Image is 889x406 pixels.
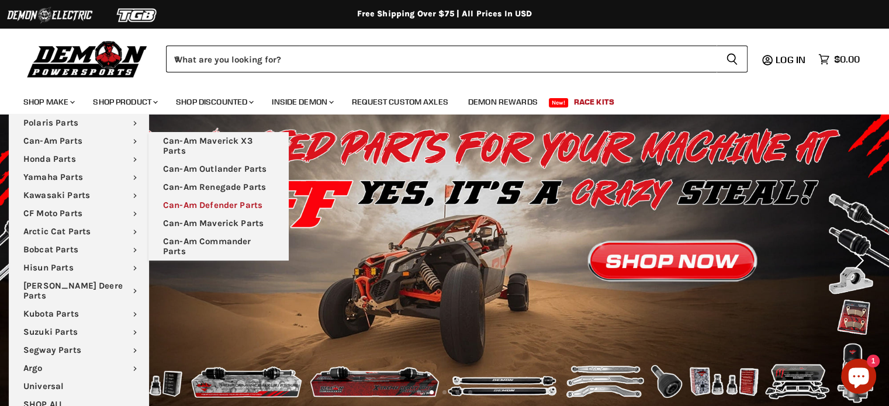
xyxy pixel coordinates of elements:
[838,359,880,397] inbox-online-store-chat: Shopify online store chat
[565,90,623,114] a: Race Kits
[148,233,289,261] a: Can-Am Commander Parts
[468,390,472,394] li: Page dot 5
[148,178,289,196] a: Can-Am Renegade Parts
[845,249,869,272] button: Next
[776,54,805,65] span: Log in
[9,223,149,241] a: Arctic Cat Parts
[15,90,82,114] a: Shop Make
[9,241,149,259] a: Bobcat Parts
[717,46,748,72] button: Search
[430,390,434,394] li: Page dot 2
[148,214,289,233] a: Can-Am Maverick Parts
[167,90,261,114] a: Shop Discounted
[9,259,149,277] a: Hisun Parts
[9,359,149,377] a: Argo
[442,390,447,394] li: Page dot 3
[263,90,341,114] a: Inside Demon
[148,132,289,160] a: Can-Am Maverick X3 Parts
[9,150,149,168] a: Honda Parts
[23,38,151,79] img: Demon Powersports
[9,277,149,305] a: [PERSON_NAME] Deere Parts
[812,51,866,68] a: $0.00
[459,90,546,114] a: Demon Rewards
[166,46,717,72] input: When autocomplete results are available use up and down arrows to review and enter to select
[9,132,149,150] a: Can-Am Parts
[417,390,421,394] li: Page dot 1
[9,341,149,359] a: Segway Parts
[94,4,181,26] img: TGB Logo 2
[549,98,569,107] span: New!
[9,377,149,395] a: Universal
[9,114,149,132] a: Polaris Parts
[148,196,289,214] a: Can-Am Defender Parts
[9,204,149,223] a: CF Moto Parts
[9,168,149,186] a: Yamaha Parts
[343,90,457,114] a: Request Custom Axles
[9,305,149,323] a: Kubota Parts
[455,390,459,394] li: Page dot 4
[770,54,812,65] a: Log in
[148,160,289,178] a: Can-Am Outlander Parts
[84,90,165,114] a: Shop Product
[9,186,149,204] a: Kawasaki Parts
[166,46,748,72] form: Product
[148,132,289,261] ul: Main menu
[15,85,857,114] ul: Main menu
[6,4,94,26] img: Demon Electric Logo 2
[9,323,149,341] a: Suzuki Parts
[834,54,860,65] span: $0.00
